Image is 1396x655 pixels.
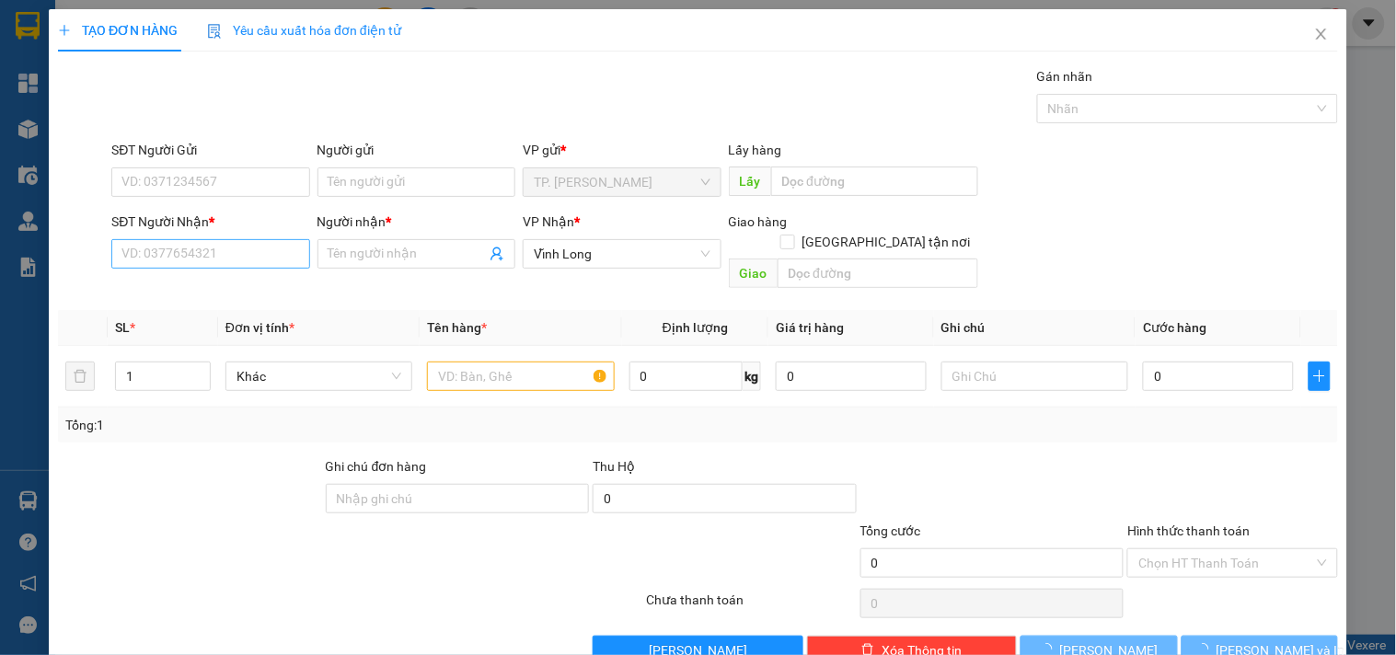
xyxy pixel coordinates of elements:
th: Ghi chú [934,310,1136,346]
input: Dọc đường [771,167,978,196]
input: Ghi chú đơn hàng [326,484,590,513]
div: Tổng: 1 [65,415,540,435]
span: Lấy hàng [729,143,782,157]
span: VP Nhận [523,214,574,229]
label: Hình thức thanh toán [1127,523,1250,538]
div: Chưa thanh toán [644,590,858,622]
input: VD: Bàn, Ghế [427,362,614,391]
span: Lấy [729,167,771,196]
span: Thu Hộ [593,459,635,474]
button: delete [65,362,95,391]
span: Khác [237,362,401,390]
div: SĐT Người Gửi [111,140,309,160]
span: Giao [729,259,778,288]
span: Đơn vị tính [225,320,294,335]
input: Dọc đường [778,259,978,288]
div: Người gửi [317,140,515,160]
span: Giao hàng [729,214,788,229]
span: Yêu cầu xuất hóa đơn điện tử [207,23,401,38]
span: TP. Hồ Chí Minh [534,168,710,196]
span: TẠO ĐƠN HÀNG [58,23,178,38]
input: Ghi Chú [941,362,1128,391]
div: VP gửi [523,140,721,160]
span: Cước hàng [1143,320,1206,335]
span: Định lượng [663,320,728,335]
label: Gán nhãn [1037,69,1093,84]
span: SL [115,320,130,335]
span: user-add [490,247,504,261]
span: plus [58,24,71,37]
span: Giá trị hàng [776,320,844,335]
input: 0 [776,362,927,391]
span: Tổng cước [860,523,921,538]
button: Close [1296,9,1347,61]
div: SĐT Người Nhận [111,212,309,232]
span: Vĩnh Long [534,240,710,268]
span: [GEOGRAPHIC_DATA] tận nơi [795,232,978,252]
img: icon [207,24,222,39]
div: Người nhận [317,212,515,232]
span: plus [1309,369,1330,384]
span: close [1314,27,1329,41]
span: Tên hàng [427,320,487,335]
button: plus [1309,362,1331,391]
label: Ghi chú đơn hàng [326,459,427,474]
span: kg [743,362,761,391]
